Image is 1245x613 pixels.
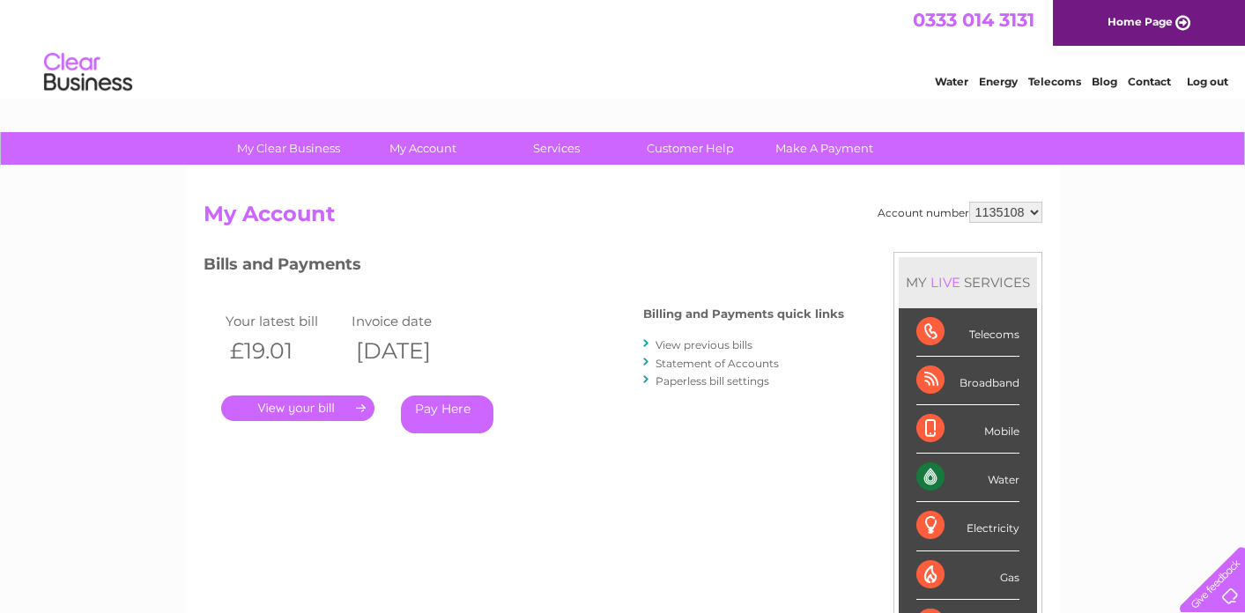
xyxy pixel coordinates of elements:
a: My Clear Business [216,132,361,165]
div: LIVE [927,274,964,291]
th: £19.01 [221,333,348,369]
a: Blog [1092,75,1117,88]
h2: My Account [204,202,1042,235]
a: Customer Help [618,132,763,165]
img: logo.png [43,46,133,100]
a: Log out [1187,75,1228,88]
a: Telecoms [1028,75,1081,88]
div: Mobile [916,405,1019,454]
div: Account number [878,202,1042,223]
div: Water [916,454,1019,502]
a: Make A Payment [752,132,897,165]
a: Contact [1128,75,1171,88]
a: Services [484,132,629,165]
a: 0333 014 3131 [913,9,1034,31]
a: My Account [350,132,495,165]
th: [DATE] [347,333,474,369]
div: Clear Business is a trading name of Verastar Limited (registered in [GEOGRAPHIC_DATA] No. 3667643... [207,10,1040,85]
a: Statement of Accounts [656,357,779,370]
td: Invoice date [347,309,474,333]
div: Electricity [916,502,1019,550]
a: Water [935,75,968,88]
div: Telecoms [916,308,1019,357]
div: MY SERVICES [899,257,1037,307]
a: . [221,395,374,421]
a: Pay Here [401,395,493,433]
a: Paperless bill settings [656,374,769,388]
a: View previous bills [656,338,752,351]
td: Your latest bill [221,309,348,333]
div: Broadband [916,357,1019,405]
h4: Billing and Payments quick links [643,307,844,321]
h3: Bills and Payments [204,252,844,283]
div: Gas [916,551,1019,600]
a: Energy [979,75,1018,88]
